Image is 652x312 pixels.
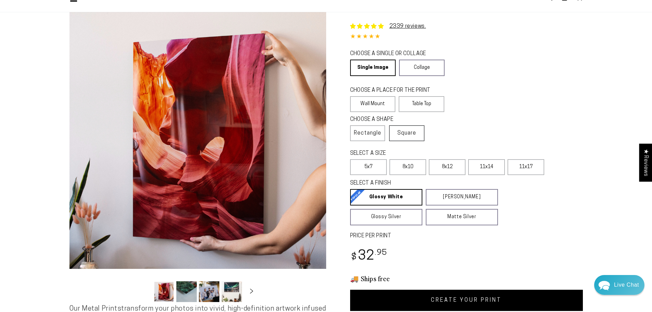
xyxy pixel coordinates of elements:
[354,129,381,137] span: Rectangle
[350,60,396,76] a: Single Image
[350,87,438,95] legend: CHOOSE A PLACE FOR THE PRINT
[350,274,583,283] h3: 🚚 Ships free
[244,284,259,299] button: Slide right
[350,116,418,124] legend: CHOOSE A SHAPE
[350,96,396,112] label: Wall Mount
[350,32,583,42] div: 4.84 out of 5.0 stars
[594,275,644,295] div: Chat widget toggle
[399,60,445,76] a: Collage
[221,281,242,302] button: Load image 4 in gallery view
[426,209,498,225] a: Matte Silver
[176,281,197,302] button: Load image 2 in gallery view
[69,12,326,304] media-gallery: Gallery Viewer
[199,281,219,302] button: Load image 3 in gallery view
[137,284,152,299] button: Slide left
[350,209,422,225] a: Glossy Silver
[397,129,416,137] span: Square
[389,159,426,175] label: 8x10
[426,189,498,205] a: [PERSON_NAME]
[350,179,482,187] legend: SELECT A FINISH
[614,275,639,295] div: Contact Us Directly
[350,159,387,175] label: 5x7
[350,232,583,240] label: PRICE PER PRINT
[351,253,357,262] span: $
[350,150,487,158] legend: SELECT A SIZE
[350,250,387,263] bdi: 32
[508,159,544,175] label: 11x17
[350,290,583,311] a: CREATE YOUR PRINT
[350,189,422,205] a: Glossy White
[350,50,438,58] legend: CHOOSE A SINGLE OR COLLAGE
[399,96,444,112] label: Table Top
[375,249,387,257] sup: .95
[639,143,652,182] div: Click to open Judge.me floating reviews tab
[154,281,174,302] button: Load image 1 in gallery view
[429,159,465,175] label: 8x12
[389,24,426,29] a: 2339 reviews.
[468,159,505,175] label: 11x14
